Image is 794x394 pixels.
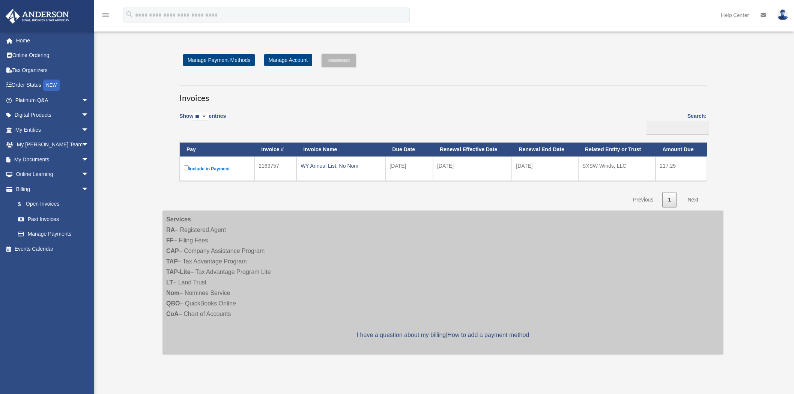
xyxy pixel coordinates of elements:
[179,111,226,129] label: Show entries
[166,290,180,296] strong: Nom
[162,211,723,355] div: – Registered Agent – Filing Fees – Company Assistance Program – Tax Advantage Program – Tax Advan...
[81,122,96,138] span: arrow_drop_down
[264,54,312,66] a: Manage Account
[5,152,100,167] a: My Documentsarrow_drop_down
[385,156,433,181] td: [DATE]
[180,143,254,156] th: Pay: activate to sort column descending
[5,108,100,123] a: Digital Productsarrow_drop_down
[357,332,446,338] a: I have a question about my billing
[193,113,209,121] select: Showentries
[184,165,189,170] input: Include in Payment
[11,212,96,227] a: Past Invoices
[43,80,60,91] div: NEW
[81,182,96,197] span: arrow_drop_down
[662,192,677,208] a: 1
[179,85,707,104] h3: Invoices
[5,78,100,93] a: Order StatusNEW
[166,248,179,254] strong: CAP
[81,152,96,167] span: arrow_drop_down
[166,216,191,223] strong: Services
[22,200,26,209] span: $
[5,122,100,137] a: My Entitiesarrow_drop_down
[656,156,707,181] td: 217.25
[627,192,659,208] a: Previous
[682,192,704,208] a: Next
[11,197,93,212] a: $Open Invoices
[254,143,296,156] th: Invoice #: activate to sort column ascending
[433,156,512,181] td: [DATE]
[166,279,173,286] strong: LT
[81,137,96,153] span: arrow_drop_down
[647,121,709,135] input: Search:
[296,143,385,156] th: Invoice Name: activate to sort column ascending
[5,48,100,63] a: Online Ordering
[5,137,100,152] a: My [PERSON_NAME] Teamarrow_drop_down
[11,227,96,242] a: Manage Payments
[166,237,174,244] strong: FF
[578,156,656,181] td: SXSW Winds, LLC
[81,93,96,108] span: arrow_drop_down
[166,258,178,265] strong: TAP
[5,33,100,48] a: Home
[447,332,529,338] a: How to add a payment method
[5,167,100,182] a: Online Learningarrow_drop_down
[184,164,250,173] label: Include in Payment
[3,9,71,24] img: Anderson Advisors Platinum Portal
[656,143,707,156] th: Amount Due: activate to sort column ascending
[166,330,720,340] p: |
[125,10,134,18] i: search
[166,311,179,317] strong: CoA
[254,156,296,181] td: 2163757
[166,300,180,307] strong: QBO
[5,182,96,197] a: Billingarrow_drop_down
[5,63,100,78] a: Tax Organizers
[777,9,788,20] img: User Pic
[101,11,110,20] i: menu
[433,143,512,156] th: Renewal Effective Date: activate to sort column ascending
[166,269,191,275] strong: TAP-Lite
[644,111,707,135] label: Search:
[5,241,100,256] a: Events Calendar
[81,108,96,123] span: arrow_drop_down
[578,143,656,156] th: Related Entity or Trust: activate to sort column ascending
[5,93,100,108] a: Platinum Q&Aarrow_drop_down
[183,54,255,66] a: Manage Payment Methods
[385,143,433,156] th: Due Date: activate to sort column ascending
[166,227,175,233] strong: RA
[512,156,578,181] td: [DATE]
[81,167,96,182] span: arrow_drop_down
[512,143,578,156] th: Renewal End Date: activate to sort column ascending
[101,13,110,20] a: menu
[301,161,381,171] div: WY Annual List, No Nom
